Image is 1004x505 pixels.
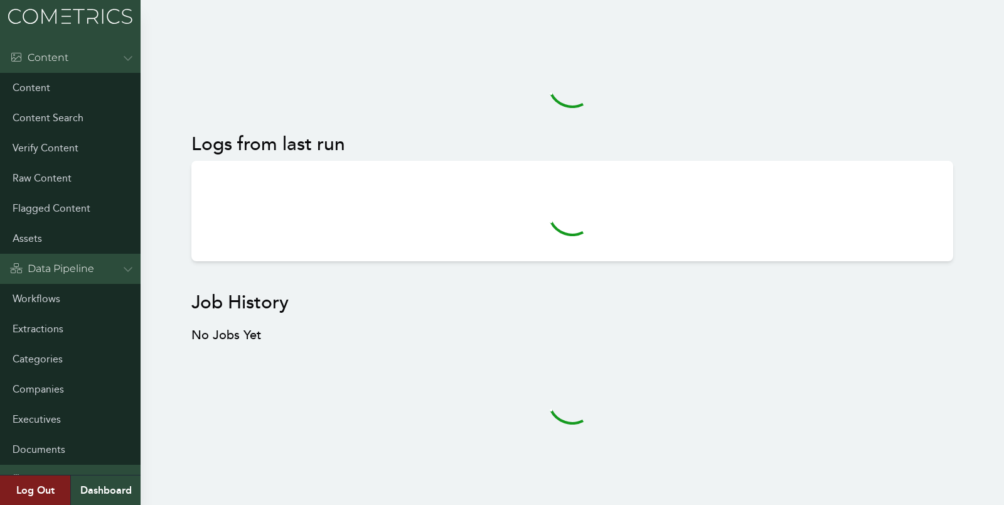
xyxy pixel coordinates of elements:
div: Admin [10,472,61,487]
div: Data Pipeline [10,261,94,276]
h2: Logs from last run [191,133,953,156]
div: Content [10,50,68,65]
a: Dashboard [70,475,141,505]
svg: audio-loading [547,186,597,236]
svg: audio-loading [547,374,597,425]
h3: No Jobs Yet [191,327,953,344]
svg: audio-loading [547,58,597,108]
h2: Job History [191,291,953,314]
